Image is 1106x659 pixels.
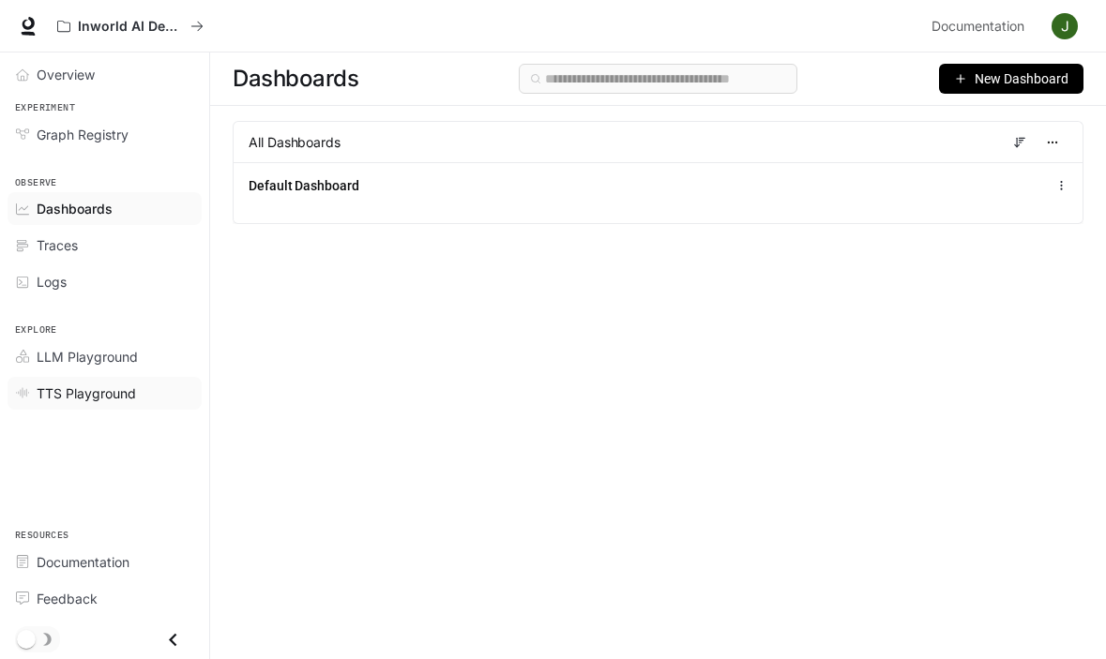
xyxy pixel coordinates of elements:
[152,621,194,659] button: Close drawer
[1052,13,1078,39] img: User avatar
[8,58,202,91] a: Overview
[37,589,98,608] span: Feedback
[924,7,1038,45] a: Documentation
[249,176,359,195] a: Default Dashboard
[975,68,1068,89] span: New Dashboard
[8,192,202,225] a: Dashboards
[8,377,202,410] a: TTS Playground
[8,546,202,578] a: Documentation
[49,7,212,45] button: All workspaces
[37,552,129,572] span: Documentation
[939,64,1083,94] button: New Dashboard
[1046,7,1083,45] button: User avatar
[37,199,113,218] span: Dashboards
[37,383,136,403] span: TTS Playground
[8,582,202,615] a: Feedback
[8,118,202,151] a: Graph Registry
[37,272,67,292] span: Logs
[8,340,202,373] a: LLM Playground
[233,60,358,97] span: Dashboards
[8,229,202,262] a: Traces
[37,125,129,144] span: Graph Registry
[37,65,95,84] span: Overview
[932,15,1024,38] span: Documentation
[78,19,183,35] p: Inworld AI Demos
[8,265,202,298] a: Logs
[37,347,138,367] span: LLM Playground
[17,628,36,649] span: Dark mode toggle
[37,235,78,255] span: Traces
[249,133,341,152] span: All Dashboards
